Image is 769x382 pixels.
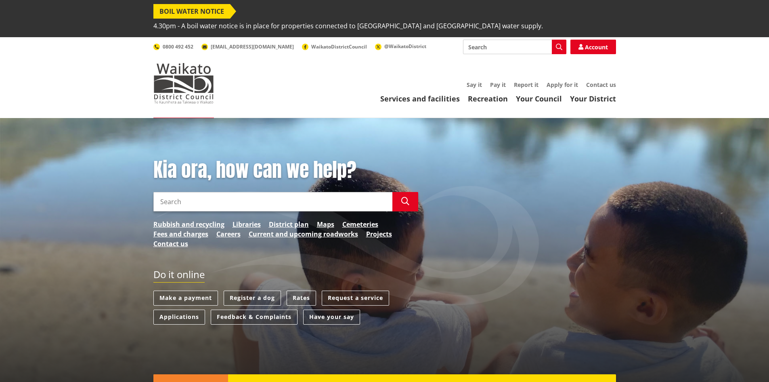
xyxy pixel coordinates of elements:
[249,229,358,239] a: Current and upcoming roadworks
[514,81,539,89] a: Report it
[467,81,482,89] a: Say it
[322,291,389,306] a: Request a service
[547,81,578,89] a: Apply for it
[269,219,309,229] a: District plan
[317,219,334,229] a: Maps
[153,310,205,325] a: Applications
[342,219,378,229] a: Cemeteries
[153,229,208,239] a: Fees and charges
[287,291,316,306] a: Rates
[153,19,543,33] span: 4.30pm - A boil water notice is in place for properties connected to [GEOGRAPHIC_DATA] and [GEOGR...
[153,239,188,249] a: Contact us
[153,219,224,229] a: Rubbish and recycling
[303,310,360,325] a: Have your say
[233,219,261,229] a: Libraries
[468,94,508,103] a: Recreation
[366,229,392,239] a: Projects
[153,63,214,103] img: Waikato District Council - Te Kaunihera aa Takiwaa o Waikato
[384,43,426,50] span: @WaikatoDistrict
[570,40,616,54] a: Account
[311,43,367,50] span: WaikatoDistrictCouncil
[302,43,367,50] a: WaikatoDistrictCouncil
[211,43,294,50] span: [EMAIL_ADDRESS][DOMAIN_NAME]
[516,94,562,103] a: Your Council
[224,291,281,306] a: Register a dog
[153,291,218,306] a: Make a payment
[570,94,616,103] a: Your District
[153,192,392,211] input: Search input
[216,229,241,239] a: Careers
[375,43,426,50] a: @WaikatoDistrict
[463,40,566,54] input: Search input
[153,4,230,19] span: BOIL WATER NOTICE
[163,43,193,50] span: 0800 492 452
[380,94,460,103] a: Services and facilities
[153,269,205,283] h2: Do it online
[211,310,298,325] a: Feedback & Complaints
[586,81,616,89] a: Contact us
[153,43,193,50] a: 0800 492 452
[153,158,418,182] h1: Kia ora, how can we help?
[490,81,506,89] a: Pay it
[201,43,294,50] a: [EMAIL_ADDRESS][DOMAIN_NAME]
